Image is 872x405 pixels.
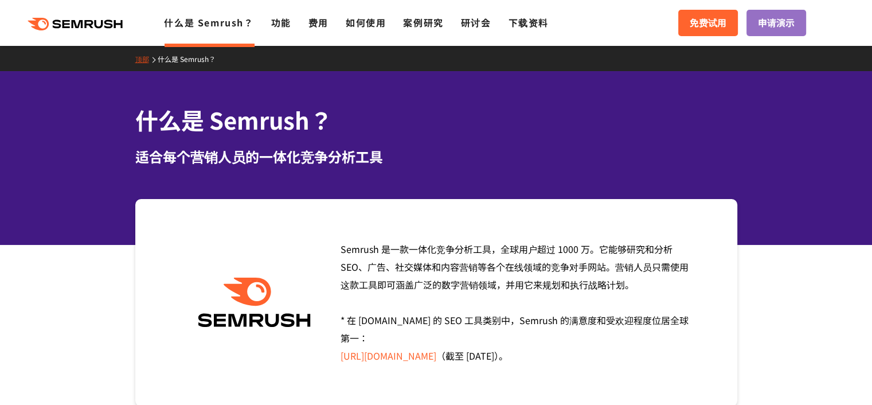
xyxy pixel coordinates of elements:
font: Semrush 是一款一体化竞争分析工具，全球用户超过 1000 万。它能够研究和分析 SEO、广告、社交媒体和内容营销等各个在线领域的竞争对手网站。营销人员只需使用这款工具即可涵盖广泛的数字营... [341,242,689,291]
font: 免费试用 [690,15,726,29]
a: 费用 [308,15,329,29]
a: 免费试用 [678,10,738,36]
a: 研讨会 [461,15,491,29]
font: （截至 [DATE]）。 [436,349,508,363]
img: Semrush [192,278,316,328]
a: 申请演示 [746,10,806,36]
a: 顶部 [135,54,158,64]
font: 什么是 Semrush？ [158,54,216,64]
a: [URL][DOMAIN_NAME] [341,349,436,363]
a: 案例研究 [403,15,443,29]
a: 什么是 Semrush？ [158,54,224,64]
a: 下载资料 [509,15,549,29]
font: 适合每个营销人员的一体化竞争分析工具 [135,146,383,166]
a: 功能 [271,15,291,29]
font: 顶部 [135,54,149,64]
font: 什么是 Semrush？ [135,103,333,137]
a: 如何使用 [346,15,386,29]
font: 申请演示 [758,15,795,29]
font: * 在 [DOMAIN_NAME] 的 SEO 工具类别中，Semrush 的满意度和受欢迎程度位居全球第一： [341,313,689,345]
a: 什么是 Semrush？ [164,15,253,29]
